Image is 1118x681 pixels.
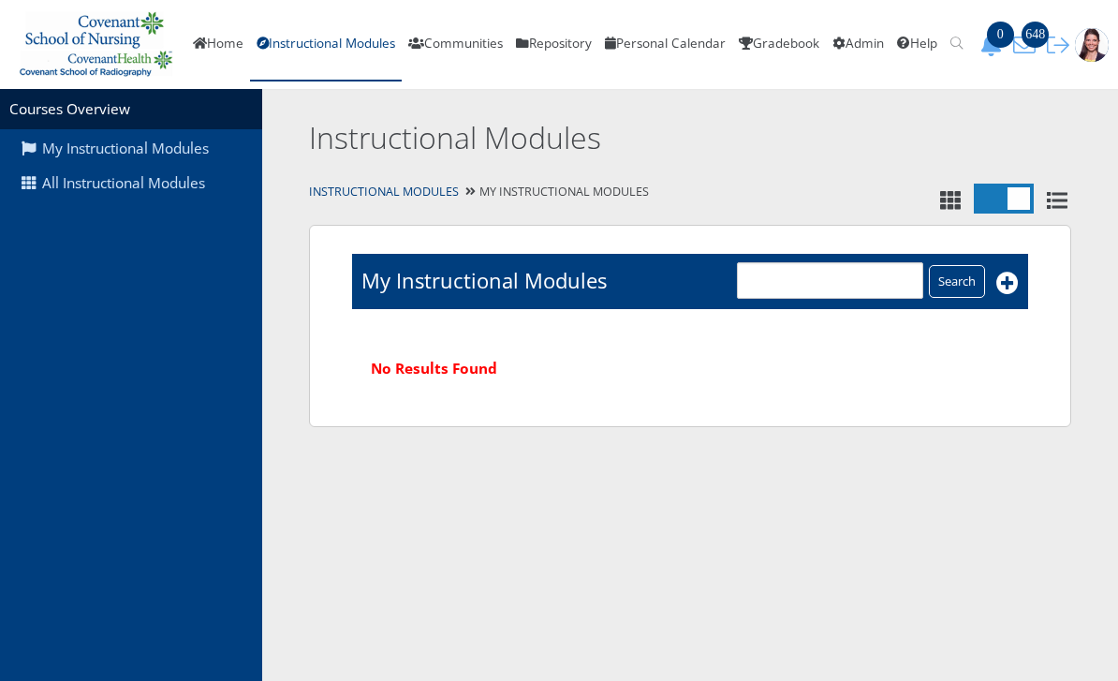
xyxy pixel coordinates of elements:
a: Personal Calendar [598,7,732,82]
button: 0 [974,34,1008,56]
a: 648 [1008,34,1041,53]
i: Add New [996,272,1019,294]
i: Tile [936,190,964,211]
a: Home [186,7,250,82]
span: 648 [1022,22,1049,48]
img: 1943_125_125.jpg [1075,28,1109,62]
i: List [1043,190,1071,211]
div: My Instructional Modules [262,179,1118,206]
input: Search [929,265,985,298]
div: No Results Found [352,339,1028,398]
a: Courses Overview [9,99,130,119]
a: Gradebook [732,7,826,82]
a: 0 [974,34,1008,53]
a: Instructional Modules [309,184,459,200]
a: Repository [509,7,598,82]
button: 648 [1008,34,1041,56]
a: Help [890,7,944,82]
a: Admin [826,7,890,82]
h1: My Instructional Modules [361,266,607,295]
a: Communities [402,7,509,82]
span: 0 [987,22,1014,48]
a: Instructional Modules [250,7,402,82]
h2: Instructional Modules [309,117,916,159]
